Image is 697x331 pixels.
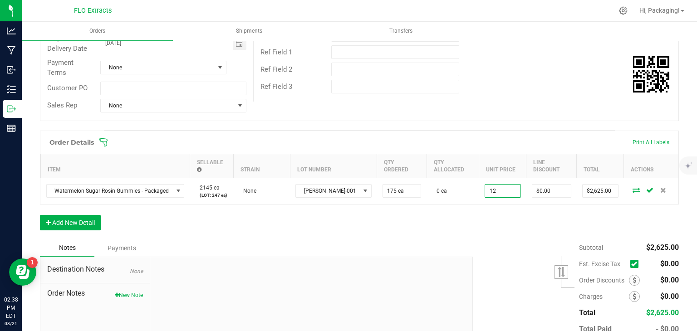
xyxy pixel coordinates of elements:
span: $0.00 [660,276,679,284]
span: Shipments [224,27,275,35]
span: Hi, Packaging! [639,7,680,14]
span: Subtotal [579,244,603,251]
span: $2,625.00 [646,243,679,252]
div: Notes [40,239,94,257]
span: None [130,268,143,274]
a: Shipments [174,22,325,41]
h1: Order Details [49,139,94,146]
span: Customer PO [47,84,88,92]
p: (LOT: 247 ea) [195,192,228,199]
span: Sales Rep [47,101,77,109]
span: Payment Terms [47,58,74,77]
input: 0 [383,185,421,197]
th: Line Discount [526,154,577,178]
th: Item [41,154,190,178]
th: Qty Ordered [377,154,427,178]
span: Save Order Detail [643,187,657,193]
input: 0 [485,185,520,197]
a: Transfers [326,22,477,41]
input: 0 [583,185,618,197]
th: Strain [233,154,290,178]
div: Manage settings [618,6,629,15]
span: $2,625.00 [646,308,679,317]
inline-svg: Inbound [7,65,16,74]
span: None [101,99,234,112]
span: [PERSON_NAME]-001 [296,185,360,197]
a: Orders [22,22,173,41]
span: Calculate excise tax [630,258,643,270]
span: NO DATA FOUND [46,184,185,198]
span: Ref Field 1 [260,48,292,56]
inline-svg: Inventory [7,85,16,94]
span: 0 ea [432,188,447,194]
th: Qty Allocated [427,154,479,178]
span: Toggle calendar [233,37,246,50]
iframe: Resource center unread badge [27,257,38,268]
th: Lot Number [290,154,377,178]
span: None [101,61,215,74]
span: Total [579,308,595,317]
th: Unit Price [479,154,526,178]
span: Est. Excise Tax [579,260,627,268]
span: None [239,188,256,194]
iframe: Resource center [9,258,36,286]
button: New Note [115,291,143,299]
qrcode: 00000539 [633,56,669,92]
span: Transfers [377,27,425,35]
span: FLO Extracts [74,7,112,15]
span: 2145 ea [195,185,220,191]
div: Payments [94,240,149,256]
span: Ref Field 2 [260,65,292,73]
inline-svg: Manufacturing [7,46,16,55]
span: Orders [77,27,118,35]
span: Order Notes [47,288,143,299]
p: 02:38 PM EDT [4,296,18,320]
span: $0.00 [660,259,679,268]
span: Ref Field 3 [260,83,292,91]
span: Destination Notes [47,264,143,275]
th: Total [577,154,624,178]
inline-svg: Reports [7,124,16,133]
button: Add New Detail [40,215,101,230]
span: Charges [579,293,629,300]
th: Sellable [190,154,233,178]
input: 0 [532,185,571,197]
span: $0.00 [660,292,679,301]
p: 08/21 [4,320,18,327]
img: Scan me! [633,56,669,92]
span: Delete Order Detail [657,187,670,193]
span: Order Discounts [579,277,629,284]
inline-svg: Outbound [7,104,16,113]
span: Watermelon Sugar Rosin Gummies - Packaged [47,185,173,197]
th: Actions [624,154,678,178]
inline-svg: Analytics [7,26,16,35]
